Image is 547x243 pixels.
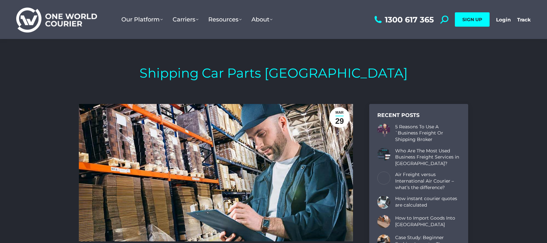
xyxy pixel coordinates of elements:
[377,196,390,209] a: Post image
[251,16,273,23] span: About
[79,104,353,241] img: warehouse picture man counting inventory has clipboard one world courier
[395,124,460,143] a: 5 Reasons To Use A `Business Freight Or Shipping Broker
[335,109,344,116] span: Mar
[116,9,168,30] a: Our Platform
[140,65,408,81] h1: Shipping Car Parts [GEOGRAPHIC_DATA]
[16,6,97,33] img: One World Courier
[335,116,344,126] span: 29
[203,9,247,30] a: Resources
[329,107,350,128] a: Mar29
[173,16,199,23] span: Carriers
[168,9,203,30] a: Carriers
[395,172,460,191] a: Air Freight versus International Air Courier – what’s the difference?
[377,124,390,137] a: Post image
[247,9,277,30] a: About
[462,17,482,22] span: SIGN UP
[208,16,242,23] span: Resources
[377,215,390,228] a: Post image
[377,148,390,161] a: Post image
[517,17,531,23] a: Track
[373,16,434,24] a: 1300 617 365
[121,16,163,23] span: Our Platform
[395,148,460,167] a: Who Are The Most Used Business Freight Services in [GEOGRAPHIC_DATA]?
[395,215,460,228] a: How to Import Goods Into [GEOGRAPHIC_DATA]
[377,112,460,119] div: Recent Posts
[496,17,511,23] a: Login
[377,172,390,185] a: Post image
[455,12,490,27] a: SIGN UP
[395,196,460,208] a: How instant courier quotes are calculated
